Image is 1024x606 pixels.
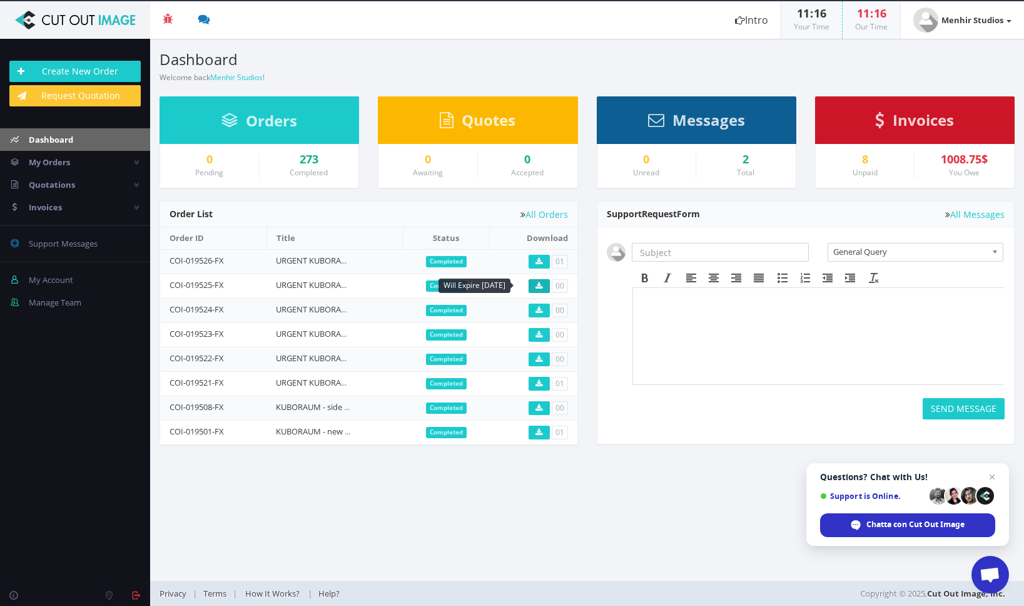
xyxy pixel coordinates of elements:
[814,6,826,21] span: 16
[276,328,419,339] a: URGENT KUBORAUM DETAILS - Part 03
[816,270,839,286] div: Decrease indent
[520,210,568,219] a: All Orders
[426,280,467,292] span: Completed
[9,85,141,106] a: Request Quotation
[924,153,1005,166] div: 1008.75$
[170,153,250,166] a: 0
[927,588,1005,599] a: Cut Out Image, Inc.
[820,491,925,501] span: Support is Online.
[29,238,98,249] span: Support Messages
[737,167,754,178] small: Total
[771,270,794,286] div: Bullet list
[237,588,308,599] a: How It Works?
[276,401,361,413] a: KUBORAUM - side view
[632,243,809,262] input: Subject
[794,21,829,32] small: Your Time
[511,167,544,178] small: Accepted
[633,167,659,178] small: Unread
[489,227,577,249] th: Download
[9,11,141,29] img: Cut Out Image
[722,1,781,39] a: Intro
[29,134,73,145] span: Dashboard
[29,157,70,168] span: My Orders
[949,167,980,178] small: You Owe
[276,377,419,388] a: URGENT KUBORAUM DETAILS - Part 01
[702,270,725,286] div: Align center
[29,202,62,213] span: Invoices
[923,398,1005,419] button: SEND MESSAGE
[29,179,75,190] span: Quotations
[866,519,965,530] span: Chatta con Cut Out Image
[170,401,224,413] a: COI-019508-FX
[170,255,224,266] a: COI-019526-FX
[9,61,141,82] a: Create New Order
[246,110,297,131] span: Orders
[607,153,687,166] a: 0
[440,117,515,128] a: Quotes
[413,167,443,178] small: Awaiting
[426,427,467,438] span: Completed
[971,556,1009,593] a: Aprire la chat
[901,1,1024,39] a: Menhir Studios
[869,6,874,21] span: :
[680,270,702,286] div: Align left
[874,6,886,21] span: 16
[853,167,878,178] small: Unpaid
[656,270,679,286] div: Italic
[857,6,869,21] span: 11
[170,377,224,388] a: COI-019521-FX
[809,6,814,21] span: :
[913,8,938,33] img: user_default.jpg
[170,208,213,220] span: Order List
[855,21,888,32] small: Our Time
[426,354,467,365] span: Completed
[197,588,233,599] a: Terms
[276,352,419,364] a: URGENT KUBORAUM DETAILS - Part 02
[266,227,403,249] th: Title
[170,279,224,290] a: COI-019525-FX
[403,227,489,249] th: Status
[462,110,515,130] span: Quotes
[160,72,265,83] small: Welcome back !
[170,304,224,315] a: COI-019524-FX
[221,118,297,129] a: Orders
[388,153,468,166] a: 0
[607,208,700,220] span: Support Form
[725,270,748,286] div: Align right
[426,403,467,414] span: Completed
[941,14,1003,26] strong: Menhir Studios
[210,72,263,83] a: Menhir Studios
[426,378,467,389] span: Completed
[634,270,656,286] div: Bold
[170,328,224,339] a: COI-019523-FX
[312,588,346,599] a: Help?
[276,255,419,266] a: URGENT KUBORAUM DETAILS - Part 06
[833,244,986,260] span: General Query
[825,153,905,166] a: 8
[860,587,1005,600] span: Copyright © 2025,
[438,279,510,293] div: Will Expire [DATE]
[160,581,729,606] div: | | |
[706,153,786,166] div: 2
[820,472,995,482] span: Questions? Chat with Us!
[170,426,224,437] a: COI-019501-FX
[607,243,626,262] img: user_default.jpg
[839,270,861,286] div: Increase indent
[748,270,770,286] div: Justify
[160,588,193,599] a: Privacy
[633,288,1004,384] iframe: Rich Text Area. Press ALT-F9 for menu. Press ALT-F10 for toolbar. Press ALT-0 for help
[245,588,300,599] span: How It Works?
[195,167,223,178] small: Pending
[29,274,73,285] span: My Account
[487,153,568,166] a: 0
[794,270,816,286] div: Numbered list
[276,426,408,437] a: KUBORAUM - new glasses to cutout
[269,153,350,166] a: 273
[276,279,419,290] a: URGENT KUBORAUM DETAILS - Part 05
